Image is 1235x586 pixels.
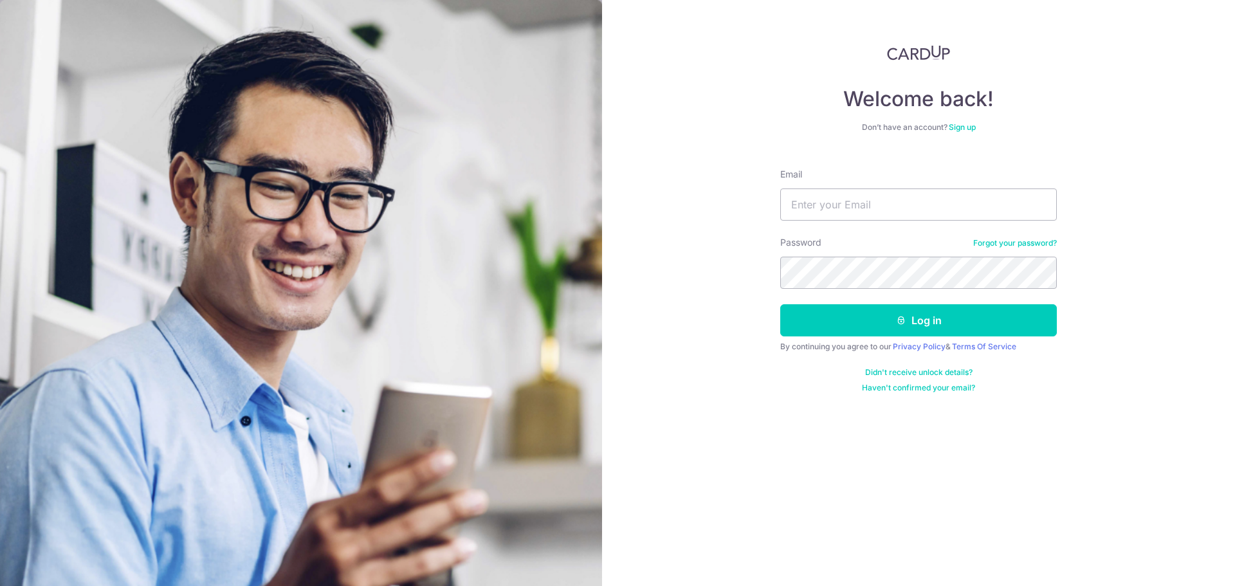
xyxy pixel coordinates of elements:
[887,45,950,60] img: CardUp Logo
[780,304,1057,336] button: Log in
[973,238,1057,248] a: Forgot your password?
[780,236,821,249] label: Password
[780,168,802,181] label: Email
[780,342,1057,352] div: By continuing you agree to our &
[862,383,975,393] a: Haven't confirmed your email?
[780,188,1057,221] input: Enter your Email
[865,367,973,378] a: Didn't receive unlock details?
[949,122,976,132] a: Sign up
[893,342,946,351] a: Privacy Policy
[780,122,1057,133] div: Don’t have an account?
[952,342,1016,351] a: Terms Of Service
[780,86,1057,112] h4: Welcome back!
